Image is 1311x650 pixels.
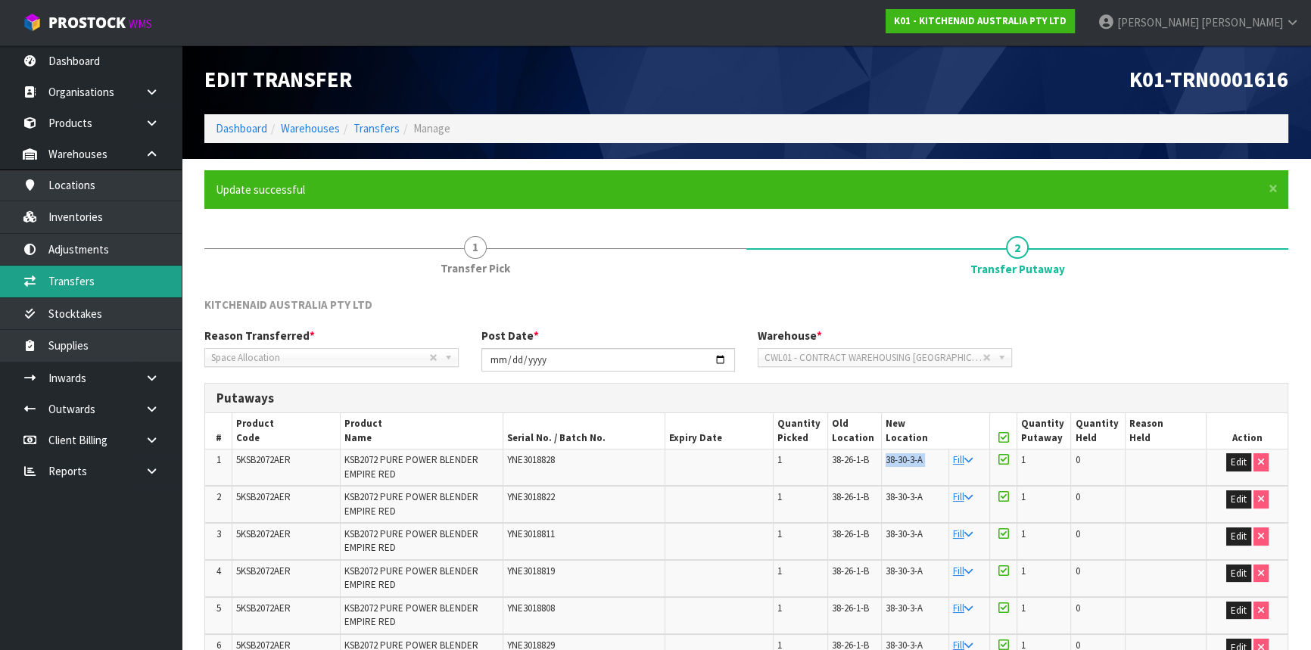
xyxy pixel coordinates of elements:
[1021,527,1026,540] span: 1
[129,17,152,31] small: WMS
[894,14,1067,27] strong: K01 - KITCHENAID AUSTRALIA PTY LTD
[503,413,665,449] th: Serial No. / Batch No.
[832,564,869,577] span: 38-26-1-B
[777,564,782,577] span: 1
[886,527,923,540] span: 38-30-3-A
[48,13,126,33] span: ProStock
[216,490,221,503] span: 2
[204,66,352,93] span: Edit Transfer
[777,453,782,466] span: 1
[507,527,555,540] span: YNE3018811
[1226,527,1251,546] button: Edit
[1226,602,1251,620] button: Edit
[216,391,1276,406] h3: Putaways
[216,602,221,614] span: 5
[1021,602,1026,614] span: 1
[1006,236,1029,259] span: 2
[344,490,478,517] span: KSB2072 PURE POWER BLENDER EMPIRE RED
[1117,15,1199,30] span: [PERSON_NAME]
[953,527,973,540] a: Fill
[1075,490,1079,503] span: 0
[23,13,42,32] img: cube-alt.png
[211,349,429,367] span: Space Allocation
[344,602,478,628] span: KSB2072 PURE POWER BLENDER EMPIRE RED
[1226,453,1251,471] button: Edit
[886,453,923,466] span: 38-30-3-A
[1075,602,1079,614] span: 0
[481,348,736,372] input: Post Date
[953,564,973,577] a: Fill
[886,9,1075,33] a: K01 - KITCHENAID AUSTRALIA PTY LTD
[832,453,869,466] span: 38-26-1-B
[1075,564,1079,577] span: 0
[232,413,341,449] th: Product Code
[344,564,478,591] span: KSB2072 PURE POWER BLENDER EMPIRE RED
[1207,413,1288,449] th: Action
[281,121,340,135] a: Warehouses
[764,349,982,367] span: CWL01 - CONTRACT WAREHOUSING [GEOGRAPHIC_DATA]
[441,260,510,276] span: Transfer Pick
[827,413,882,449] th: Old Location
[236,490,291,503] span: 5KSB2072AER
[344,453,478,480] span: KSB2072 PURE POWER BLENDER EMPIRE RED
[777,490,782,503] span: 1
[464,236,487,259] span: 1
[341,413,503,449] th: Product Name
[507,602,555,614] span: YNE3018808
[832,602,869,614] span: 38-26-1-B
[953,453,973,466] a: Fill
[236,602,291,614] span: 5KSB2072AER
[507,490,555,503] span: YNE3018822
[344,527,478,554] span: KSB2072 PURE POWER BLENDER EMPIRE RED
[236,453,291,466] span: 5KSB2072AER
[216,182,305,197] span: Update successful
[507,564,555,577] span: YNE3018819
[1075,453,1079,466] span: 0
[507,453,555,466] span: YNE3018828
[1129,66,1288,93] span: K01-TRN0001616
[1021,564,1026,577] span: 1
[1021,490,1026,503] span: 1
[1269,178,1278,199] span: ×
[970,261,1065,277] span: Transfer Putaway
[1021,453,1026,466] span: 1
[1071,413,1126,449] th: Quantity Held
[953,602,973,614] a: Fill
[216,564,221,577] span: 4
[413,121,450,135] span: Manage
[1226,490,1251,508] button: Edit
[236,564,291,577] span: 5KSB2072AER
[758,328,822,344] label: Warehouse
[882,413,990,449] th: New Location
[777,527,782,540] span: 1
[886,490,923,503] span: 38-30-3-A
[1075,527,1079,540] span: 0
[832,527,869,540] span: 38-26-1-B
[1125,413,1206,449] th: Reason Held
[204,297,372,312] span: KITCHENAID AUSTRALIA PTY LTD
[236,527,291,540] span: 5KSB2072AER
[216,453,221,466] span: 1
[953,490,973,503] a: Fill
[886,564,923,577] span: 38-30-3-A
[1201,15,1283,30] span: [PERSON_NAME]
[1017,413,1071,449] th: Quantity Putaway
[777,602,782,614] span: 1
[216,527,221,540] span: 3
[353,121,400,135] a: Transfers
[774,413,828,449] th: Quantity Picked
[481,328,539,344] label: Post Date
[886,602,923,614] span: 38-30-3-A
[832,490,869,503] span: 38-26-1-B
[1226,564,1251,583] button: Edit
[665,413,774,449] th: Expiry Date
[205,413,232,449] th: #
[204,328,315,344] label: Reason Transferred
[216,121,267,135] a: Dashboard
